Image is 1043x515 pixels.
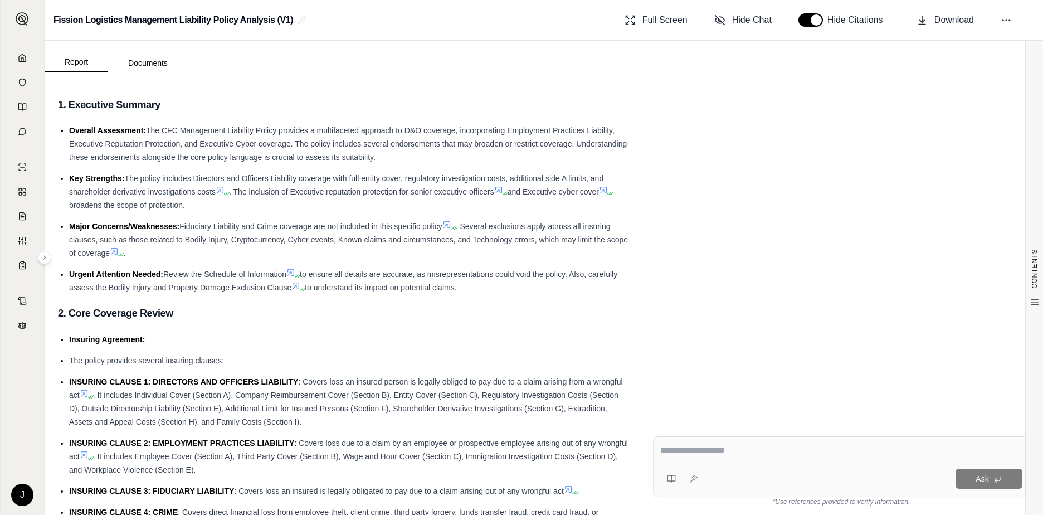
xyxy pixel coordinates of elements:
span: Download [934,13,974,27]
a: Legal Search Engine [7,314,37,337]
span: . [123,249,125,257]
button: Full Screen [620,9,692,31]
a: Coverage Table [7,254,37,276]
button: Report [45,53,108,72]
span: INSURING CLAUSE 1: DIRECTORS AND OFFICERS LIABILITY [69,377,298,386]
span: to ensure all details are accurate, as misrepresentations could void the policy. Also, carefully ... [69,270,617,292]
span: INSURING CLAUSE 2: EMPLOYMENT PRACTICES LIABILITY [69,439,294,448]
button: Documents [108,54,188,72]
a: Home [7,47,37,69]
span: and Executive cyber cover [508,187,599,196]
span: Major Concerns/Weaknesses: [69,222,179,231]
span: Urgent Attention Needed: [69,270,163,279]
span: The policy includes Directors and Officers Liability coverage with full entity cover, regulatory ... [69,174,603,196]
button: Expand sidebar [11,8,33,30]
span: Review the Schedule of Information [163,270,286,279]
span: broadens the scope of protection. [69,201,185,210]
div: J [11,484,33,506]
span: : Covers loss an insured person is legally obliged to pay due to a claim arising from a wrongful act [69,377,623,400]
h3: 1. Executive Summary [58,95,630,115]
span: Ask [976,474,988,483]
span: . The inclusion of Executive reputation protection for senior executive officers [229,187,494,196]
span: . It includes Individual Cover (Section A), Company Reimbursement Cover (Section B), Entity Cover... [69,391,618,426]
a: Documents Vault [7,71,37,94]
span: to understand its impact on potential claims. [305,283,456,292]
button: Expand sidebar [38,251,51,264]
button: Ask [956,469,1022,489]
h3: 2. Core Coverage Review [58,303,630,323]
a: Prompt Library [7,96,37,118]
span: The policy provides several insuring clauses: [69,356,224,365]
a: Single Policy [7,156,37,178]
span: : Covers loss an insured is legally obligated to pay due to a claim arising out of any wrongful act [234,487,563,495]
span: Insuring Agreement: [69,335,145,344]
span: The CFC Management Liability Policy provides a multifaceted approach to D&O coverage, incorporati... [69,126,627,162]
a: Custom Report [7,230,37,252]
span: Hide Chat [732,13,772,27]
button: Hide Chat [710,9,776,31]
span: Fiduciary Liability and Crime coverage are not included in this specific policy [179,222,442,231]
a: Policy Comparisons [7,181,37,203]
span: . It includes Employee Cover (Section A), Third Party Cover (Section B), Wage and Hour Cover (Sec... [69,452,618,474]
span: . [577,487,579,495]
div: *Use references provided to verify information. [653,497,1030,506]
span: Overall Assessment: [69,126,146,135]
span: . Several exclusions apply across all insuring clauses, such as those related to Bodily Injury, C... [69,222,628,257]
a: Contract Analysis [7,290,37,312]
a: Chat [7,120,37,143]
h2: Fission Logistics Management Liability Policy Analysis (V1) [53,10,293,30]
img: Expand sidebar [16,12,29,26]
span: Key Strengths: [69,174,125,183]
span: INSURING CLAUSE 3: FIDUCIARY LIABILITY [69,487,234,495]
span: CONTENTS [1030,249,1039,289]
a: Claim Coverage [7,205,37,227]
span: Hide Citations [827,13,890,27]
span: : Covers loss due to a claim by an employee or prospective employee arising out of any wrongful act [69,439,628,461]
span: Full Screen [642,13,688,27]
button: Download [912,9,978,31]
